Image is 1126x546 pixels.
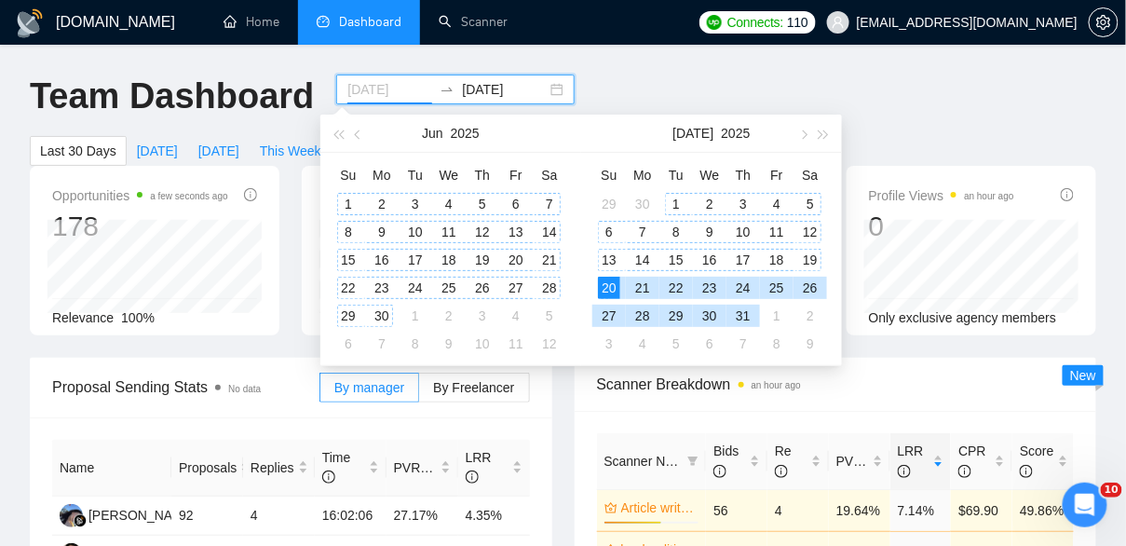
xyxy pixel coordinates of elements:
div: 21 [631,277,654,299]
td: 2025-06-24 [399,274,432,302]
td: 2025-07-06 [592,218,626,246]
div: 5 [665,333,687,355]
td: 2025-06-30 [365,302,399,330]
span: info-circle [1020,465,1033,478]
td: 2025-08-02 [794,302,827,330]
div: 2 [371,193,393,215]
td: 2025-07-12 [533,330,566,358]
time: an hour ago [964,191,1013,201]
div: 25 [438,277,460,299]
div: 8 [665,221,687,243]
span: info-circle [466,471,479,484]
td: 2025-07-18 [760,246,794,274]
div: 27 [598,305,620,327]
div: 19 [471,249,494,271]
div: 17 [404,249,427,271]
th: Proposals [171,440,243,497]
th: Fr [760,160,794,190]
td: 2025-07-24 [726,274,760,302]
div: 9 [371,221,393,243]
th: Su [332,160,365,190]
span: CPR [958,444,986,479]
td: 2025-07-04 [760,190,794,218]
button: setting [1089,7,1119,37]
span: Proposal Sending Stats [52,375,319,399]
td: 2025-06-16 [365,246,399,274]
td: 2025-07-09 [693,218,726,246]
td: 2025-06-06 [499,190,533,218]
div: 9 [699,221,721,243]
td: 2025-08-06 [693,330,726,358]
button: Last 30 Days [30,136,127,166]
div: 4 [631,333,654,355]
td: 2025-07-25 [760,274,794,302]
button: Jun [422,115,443,152]
span: No data [228,384,261,394]
td: 2025-08-05 [659,330,693,358]
div: 27 [505,277,527,299]
td: 2025-06-07 [533,190,566,218]
a: Article writing [621,498,696,518]
span: Scanner Name [604,454,691,469]
td: 2025-07-22 [659,274,693,302]
div: 12 [538,333,561,355]
a: searchScanner [439,14,508,30]
td: 2025-07-03 [726,190,760,218]
th: Mo [626,160,659,190]
th: We [432,160,466,190]
td: 2025-08-01 [760,302,794,330]
span: Score [1020,444,1054,479]
div: 2 [699,193,721,215]
span: user [832,16,845,29]
th: Th [466,160,499,190]
span: LRR [898,444,924,479]
div: 16 [371,249,393,271]
div: 28 [538,277,561,299]
div: 16 [699,249,721,271]
div: 3 [404,193,427,215]
div: 18 [766,249,788,271]
div: 10 [404,221,427,243]
span: info-circle [713,465,726,478]
th: Tu [659,160,693,190]
input: End date [462,79,547,100]
div: 6 [699,333,721,355]
button: This Week [250,136,332,166]
div: 12 [799,221,821,243]
span: to [440,82,454,97]
td: 2025-06-03 [399,190,432,218]
td: 2025-06-23 [365,274,399,302]
th: Th [726,160,760,190]
span: Only exclusive agency members [869,310,1057,325]
div: 26 [799,277,821,299]
td: 2025-07-10 [726,218,760,246]
td: 2025-06-14 [533,218,566,246]
time: an hour ago [752,380,801,390]
div: 11 [766,221,788,243]
span: info-circle [898,465,911,478]
div: 4 [438,193,460,215]
div: 2 [799,305,821,327]
td: 27.17% [387,497,458,536]
div: 15 [665,249,687,271]
span: Bids [713,444,739,479]
span: LRR [466,450,492,485]
td: 2025-08-09 [794,330,827,358]
a: setting [1089,15,1119,30]
td: 2025-07-02 [432,302,466,330]
a: homeHome [224,14,279,30]
span: swap-right [440,82,454,97]
td: 2025-07-29 [659,302,693,330]
td: 7.14% [890,489,952,531]
span: Dashboard [339,14,401,30]
span: 10 [1101,483,1122,498]
div: 2 [438,305,460,327]
div: 31 [732,305,754,327]
th: Sa [794,160,827,190]
td: 2025-07-10 [466,330,499,358]
div: 29 [598,193,620,215]
span: Replies [251,457,294,478]
td: 2025-06-20 [499,246,533,274]
td: 2025-07-01 [659,190,693,218]
div: 29 [337,305,360,327]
